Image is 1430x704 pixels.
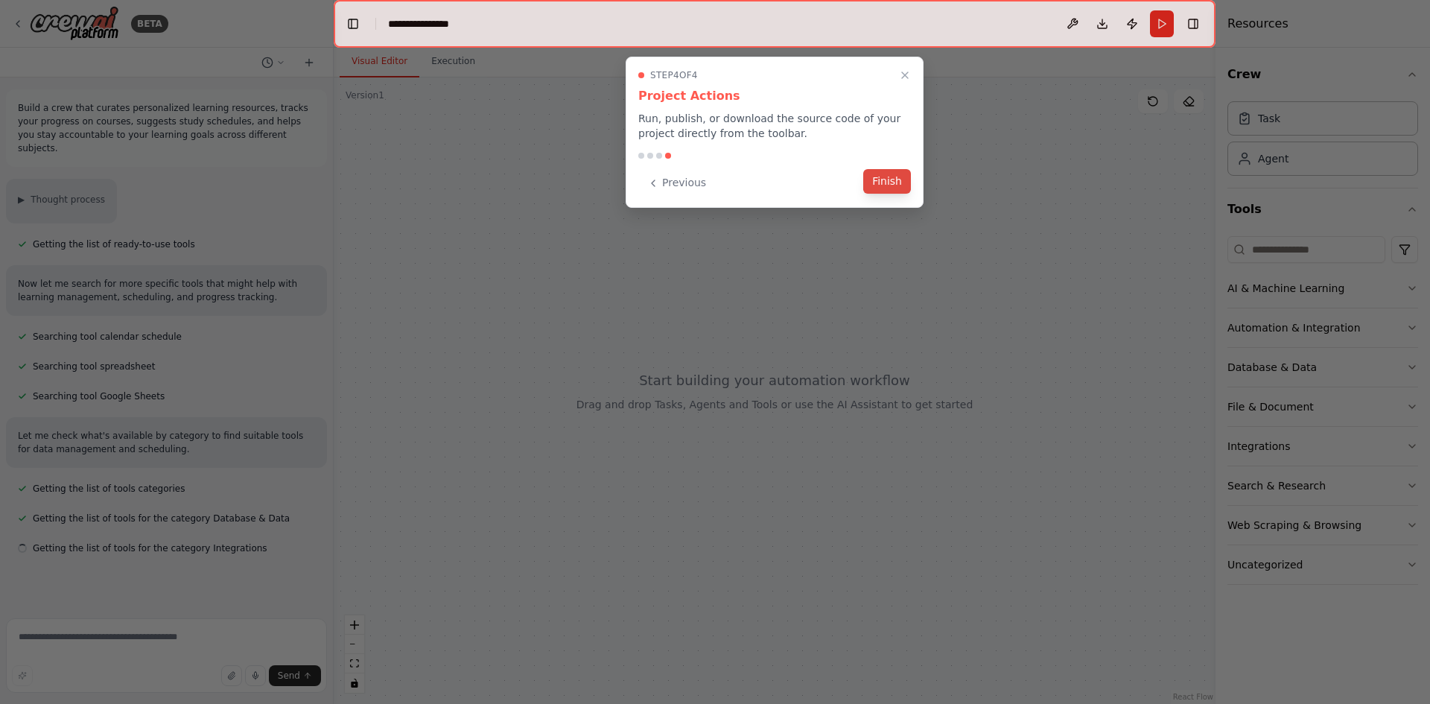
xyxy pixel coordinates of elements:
button: Close walkthrough [896,66,914,84]
h3: Project Actions [638,87,911,105]
button: Finish [863,169,911,194]
span: Step 4 of 4 [650,69,698,81]
p: Run, publish, or download the source code of your project directly from the toolbar. [638,111,911,141]
button: Previous [638,171,715,195]
button: Hide left sidebar [343,13,363,34]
